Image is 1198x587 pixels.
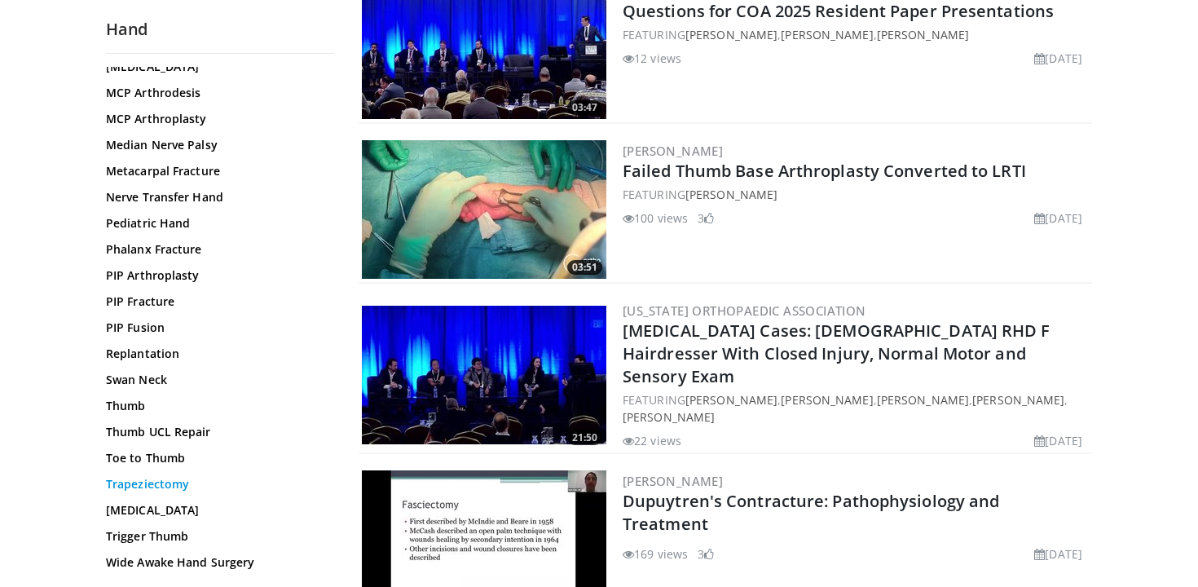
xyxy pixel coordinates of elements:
[106,59,326,75] a: [MEDICAL_DATA]
[106,398,326,414] a: Thumb
[106,372,326,388] a: Swan Neck
[685,187,777,202] a: [PERSON_NAME]
[972,392,1064,408] a: [PERSON_NAME]
[877,27,969,42] a: [PERSON_NAME]
[106,189,326,205] a: Nerve Transfer Hand
[106,450,326,466] a: Toe to Thumb
[623,545,688,563] li: 169 views
[106,137,326,153] a: Median Nerve Palsy
[781,392,873,408] a: [PERSON_NAME]
[1034,432,1082,449] li: [DATE]
[685,27,777,42] a: [PERSON_NAME]
[106,554,326,571] a: Wide Awake Hand Surgery
[623,490,999,535] a: Dupuytren's Contracture: Pathophysiology and Treatment
[623,160,1026,182] a: Failed Thumb Base Arthroplasty Converted to LRTI
[623,210,688,227] li: 100 views
[781,27,873,42] a: [PERSON_NAME]
[106,111,326,127] a: MCP Arthroplasty
[362,140,606,279] img: f3f88211-1d9e-450a-ad3a-8126fa7483a6.300x170_q85_crop-smart_upscale.jpg
[623,143,723,159] a: [PERSON_NAME]
[106,267,326,284] a: PIP Arthroplasty
[1034,545,1082,563] li: [DATE]
[106,293,326,310] a: PIP Fracture
[362,140,606,279] a: 03:51
[362,306,606,444] a: 21:50
[106,320,326,336] a: PIP Fusion
[106,241,326,258] a: Phalanx Fracture
[623,320,1050,387] a: [MEDICAL_DATA] Cases: [DEMOGRAPHIC_DATA] RHD F Hairdresser With Closed Injury, Normal Motor and S...
[685,392,777,408] a: [PERSON_NAME]
[106,85,326,101] a: MCP Arthrodesis
[698,210,714,227] li: 3
[623,26,1089,43] div: FEATURING , ,
[362,306,606,444] img: c3c83f91-e7de-47ce-b530-cdda8b29dc70.300x170_q85_crop-smart_upscale.jpg
[567,260,602,275] span: 03:51
[623,186,1089,203] div: FEATURING
[106,502,326,519] a: [MEDICAL_DATA]
[623,50,681,67] li: 12 views
[106,19,334,40] h2: Hand
[106,528,326,545] a: Trigger Thumb
[623,391,1089,426] div: FEATURING , , , ,
[106,424,326,440] a: Thumb UCL Repair
[567,430,602,445] span: 21:50
[698,545,714,563] li: 3
[623,473,723,489] a: [PERSON_NAME]
[106,346,326,362] a: Replantation
[1034,210,1082,227] li: [DATE]
[106,163,326,179] a: Metacarpal Fracture
[567,100,602,115] span: 03:47
[106,476,326,492] a: Trapeziectomy
[877,392,969,408] a: [PERSON_NAME]
[1034,50,1082,67] li: [DATE]
[623,302,866,319] a: [US_STATE] Orthopaedic Association
[623,409,715,425] a: [PERSON_NAME]
[623,432,681,449] li: 22 views
[106,215,326,232] a: Pediatric Hand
